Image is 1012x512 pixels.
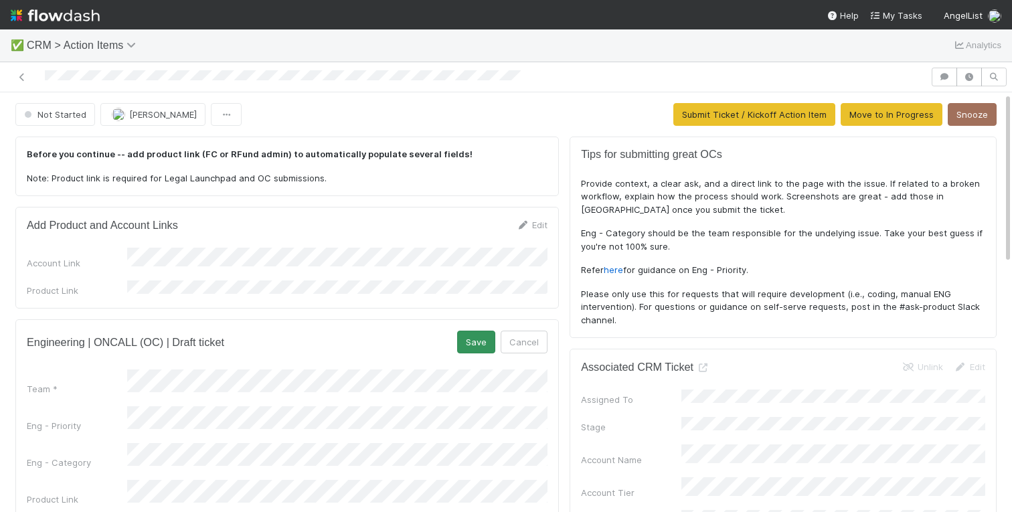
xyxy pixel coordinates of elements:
[27,456,127,469] div: Eng - Category
[581,148,985,161] h5: Tips for submitting great OCs
[11,4,100,27] img: logo-inverted-e16ddd16eac7371096b0.svg
[27,256,127,270] div: Account Link
[827,9,859,22] div: Help
[129,109,197,120] span: [PERSON_NAME]
[581,486,681,499] div: Account Tier
[100,103,205,126] button: [PERSON_NAME]
[581,227,985,253] p: Eng - Category should be the team responsible for the undelying issue. Take your best guess if yo...
[869,9,922,22] a: My Tasks
[604,264,623,275] a: here
[581,361,709,374] h5: Associated CRM Ticket
[516,220,547,230] a: Edit
[948,103,997,126] button: Snooze
[27,493,127,506] div: Product Link
[21,109,86,120] span: Not Started
[581,393,681,406] div: Assigned To
[27,382,127,396] div: Team *
[954,361,985,372] a: Edit
[581,420,681,434] div: Stage
[27,336,224,349] h5: Engineering | ONCALL (OC) | Draft ticket
[581,264,985,277] p: Refer for guidance on Eng - Priority.
[988,9,1001,23] img: avatar_784ea27d-2d59-4749-b480-57d513651deb.png
[27,284,127,297] div: Product Link
[27,219,178,232] h5: Add Product and Account Links
[27,39,143,51] span: CRM > Action Items
[457,331,495,353] button: Save
[952,37,1001,54] a: Analytics
[841,103,942,126] button: Move to In Progress
[11,39,24,51] span: ✅
[112,108,125,121] img: avatar_784ea27d-2d59-4749-b480-57d513651deb.png
[869,10,922,21] span: My Tasks
[581,453,681,466] div: Account Name
[581,288,985,327] p: Please only use this for requests that will require development (i.e., coding, manual ENG interve...
[27,172,547,185] p: Note: Product link is required for Legal Launchpad and OC submissions.
[15,103,95,126] button: Not Started
[581,177,985,217] p: Provide context, a clear ask, and a direct link to the page with the issue. If related to a broke...
[27,149,473,159] strong: Before you continue -- add product link (FC or RFund admin) to automatically populate several fie...
[501,331,547,353] button: Cancel
[673,103,835,126] button: Submit Ticket / Kickoff Action Item
[944,10,983,21] span: AngelList
[27,419,127,432] div: Eng - Priority
[902,361,943,372] a: Unlink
